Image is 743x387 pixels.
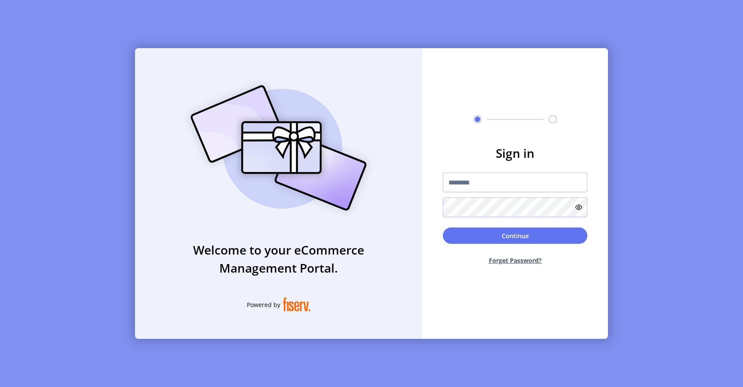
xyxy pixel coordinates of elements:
button: Forget Password? [443,249,587,272]
h3: Welcome to your eCommerce Management Portal. [135,241,422,277]
h3: Sign in [443,144,587,162]
span: Powered by [247,300,280,309]
img: card_Illustration.svg [178,76,380,220]
button: Continue [443,227,587,244]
